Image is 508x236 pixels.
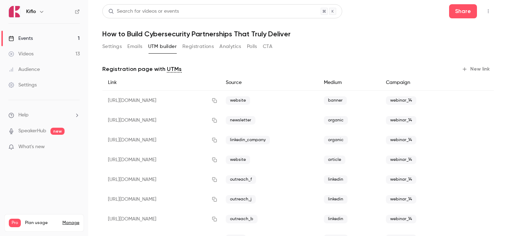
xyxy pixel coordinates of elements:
span: outreach_b [226,215,258,223]
span: linkedin_company [226,136,270,144]
a: UTMs [167,65,182,73]
button: Registrations [182,41,214,52]
div: Link [102,75,220,91]
li: help-dropdown-opener [8,111,80,119]
span: webinar_14 [386,215,416,223]
span: Pro [9,219,21,227]
div: Videos [8,50,34,58]
div: Events [8,35,33,42]
button: UTM builder [148,41,177,52]
span: organic [324,116,348,125]
iframe: Noticeable Trigger [71,144,80,150]
div: [URL][DOMAIN_NAME] [102,209,220,229]
div: Campaign [380,75,454,91]
span: website [226,156,250,164]
div: [URL][DOMAIN_NAME] [102,170,220,189]
button: Settings [102,41,122,52]
div: [URL][DOMAIN_NAME] [102,91,220,111]
span: Help [18,111,29,119]
span: webinar_14 [386,175,416,184]
button: Emails [127,41,142,52]
div: Source [220,75,318,91]
span: webinar_14 [386,156,416,164]
button: CTA [263,41,272,52]
img: Kiflo [9,6,20,17]
button: Analytics [219,41,241,52]
span: outreach_j [226,195,256,204]
span: linkedin [324,215,347,223]
span: new [50,128,65,135]
div: [URL][DOMAIN_NAME] [102,110,220,130]
div: Settings [8,81,37,89]
span: newsletter [226,116,255,125]
span: Plan usage [25,220,58,226]
span: outreach_f [226,175,256,184]
span: linkedin [324,175,347,184]
span: website [226,96,250,105]
button: New link [459,63,494,75]
span: webinar_14 [386,96,416,105]
div: [URL][DOMAIN_NAME] [102,150,220,170]
div: Search for videos or events [108,8,179,15]
span: banner [324,96,347,105]
span: What's new [18,143,45,151]
button: Polls [247,41,257,52]
div: Medium [318,75,381,91]
h1: How to Build Cybersecurity Partnerships That Truly Deliver [102,30,494,38]
div: [URL][DOMAIN_NAME] [102,189,220,209]
span: linkedin [324,195,347,204]
h6: Kiflo [26,8,36,15]
span: webinar_14 [386,136,416,144]
a: Manage [62,220,79,226]
div: [URL][DOMAIN_NAME] [102,130,220,150]
button: Share [449,4,477,18]
span: webinar_14 [386,195,416,204]
span: article [324,156,345,164]
span: webinar_14 [386,116,416,125]
a: SpeakerHub [18,127,46,135]
div: Audience [8,66,40,73]
p: Registration page with [102,65,182,73]
span: organic [324,136,348,144]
